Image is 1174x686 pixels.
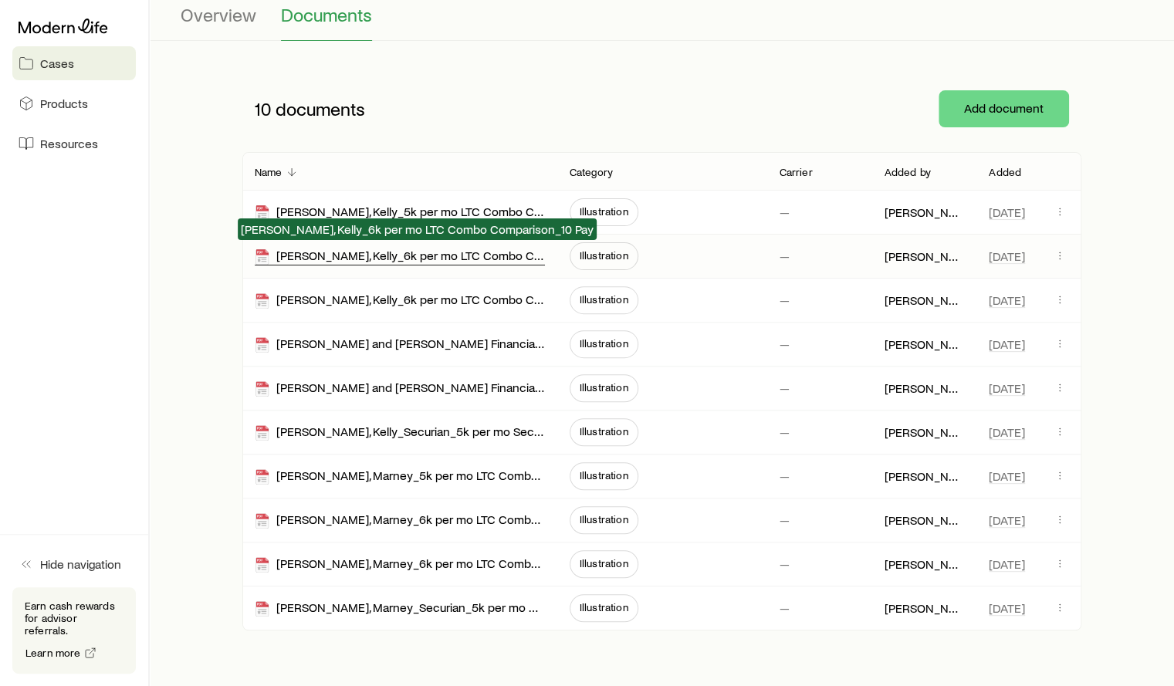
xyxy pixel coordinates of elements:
[580,557,628,569] span: Illustration
[779,166,812,178] p: Carrier
[779,600,789,616] p: —
[580,425,628,438] span: Illustration
[779,336,789,352] p: —
[989,248,1025,264] span: [DATE]
[779,292,789,308] p: —
[989,468,1025,484] span: [DATE]
[580,205,628,218] span: Illustration
[580,601,628,613] span: Illustration
[580,513,628,525] span: Illustration
[884,336,964,352] p: [PERSON_NAME]
[580,249,628,262] span: Illustration
[884,556,964,572] p: [PERSON_NAME]
[255,600,545,617] div: [PERSON_NAME], Marney_Securian_5k per mo SecureCare_15 Pay
[779,424,789,440] p: —
[989,380,1025,396] span: [DATE]
[884,600,964,616] p: [PERSON_NAME]
[181,4,1143,41] div: Case details tabs
[255,380,545,397] div: [PERSON_NAME] and [PERSON_NAME] Financial_6k Asset Care_Unlimited COB_3%_All Pay
[255,512,545,529] div: [PERSON_NAME], Marney_6k per mo LTC Combo Comparison_10 Pay
[255,336,545,353] div: [PERSON_NAME] and [PERSON_NAME] Financial_6k Asset Care_Unlimited COB_3%_10 Pay
[255,98,271,120] span: 10
[25,600,123,637] p: Earn cash rewards for advisor referrals.
[989,556,1025,572] span: [DATE]
[884,166,930,178] p: Added by
[255,556,545,573] div: [PERSON_NAME], Marney_6k per mo LTC Combo Comparison_Max Pay
[580,337,628,350] span: Illustration
[939,90,1069,127] button: Add document
[884,248,964,264] p: [PERSON_NAME]
[255,166,283,178] p: Name
[580,381,628,394] span: Illustration
[255,248,545,265] div: [PERSON_NAME], Kelly_6k per mo LTC Combo Comparison_10 Pay
[40,556,121,572] span: Hide navigation
[580,469,628,482] span: Illustration
[40,96,88,111] span: Products
[884,380,964,396] p: [PERSON_NAME]
[25,647,81,658] span: Learn more
[989,166,1021,178] p: Added
[255,204,545,221] div: [PERSON_NAME], Kelly_5k per mo LTC Combo Comparison_10 Pay
[989,512,1025,528] span: [DATE]
[255,292,545,309] div: [PERSON_NAME], Kelly_6k per mo LTC Combo Comparison_Max Pay
[12,86,136,120] a: Products
[40,136,98,151] span: Resources
[281,4,372,25] span: Documents
[255,424,545,441] div: [PERSON_NAME], Kelly_Securian_5k per mo SecureCare_15 Pay
[989,424,1025,440] span: [DATE]
[181,4,256,25] span: Overview
[779,468,789,484] p: —
[12,547,136,581] button: Hide navigation
[779,248,789,264] p: —
[255,468,545,485] div: [PERSON_NAME], Marney_5k per mo LTC Combo Comparison_10 Pay
[580,293,628,306] span: Illustration
[884,424,964,440] p: [PERSON_NAME]
[40,56,74,71] span: Cases
[884,468,964,484] p: [PERSON_NAME]
[276,98,365,120] span: documents
[779,556,789,572] p: —
[989,204,1025,220] span: [DATE]
[12,46,136,80] a: Cases
[570,166,613,178] p: Category
[989,336,1025,352] span: [DATE]
[884,292,964,308] p: [PERSON_NAME]
[989,600,1025,616] span: [DATE]
[779,380,789,396] p: —
[989,292,1025,308] span: [DATE]
[779,204,789,220] p: —
[779,512,789,528] p: —
[12,587,136,674] div: Earn cash rewards for advisor referrals.Learn more
[884,204,964,220] p: [PERSON_NAME]
[884,512,964,528] p: [PERSON_NAME]
[12,127,136,161] a: Resources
